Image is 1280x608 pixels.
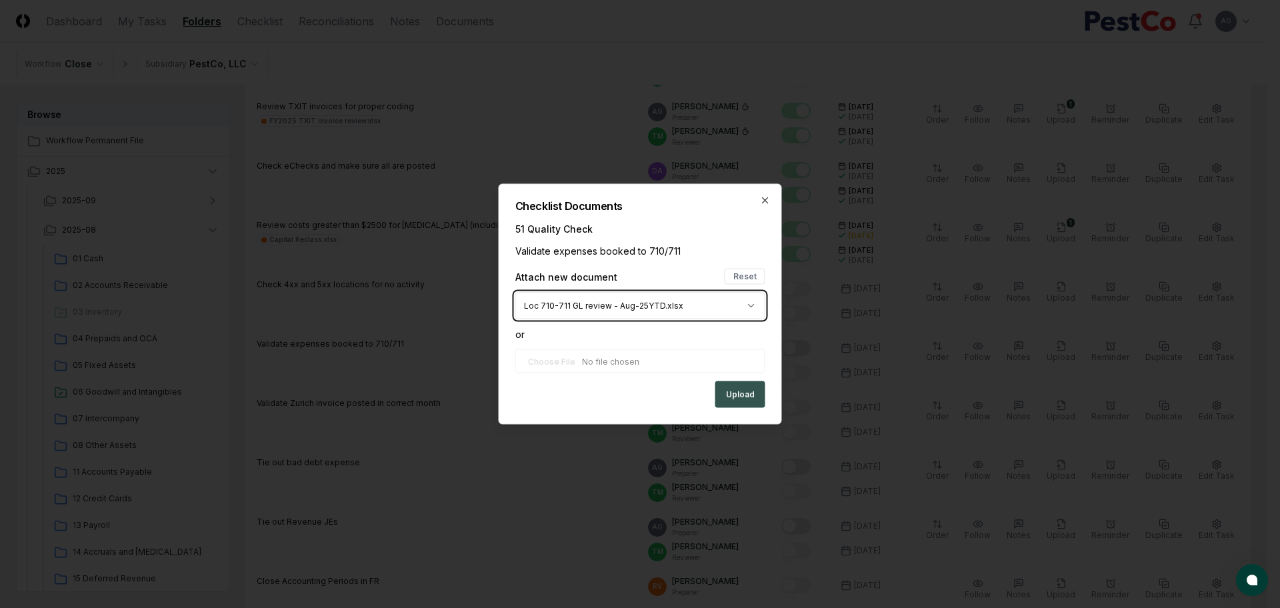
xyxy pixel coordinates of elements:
[515,327,765,341] div: or
[515,269,617,283] div: Attach new document
[515,244,765,258] div: Validate expenses booked to 710/711
[515,222,765,236] div: 51 Quality Check
[725,269,765,285] button: Reset
[715,381,765,408] button: Upload
[515,201,765,211] h2: Checklist Documents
